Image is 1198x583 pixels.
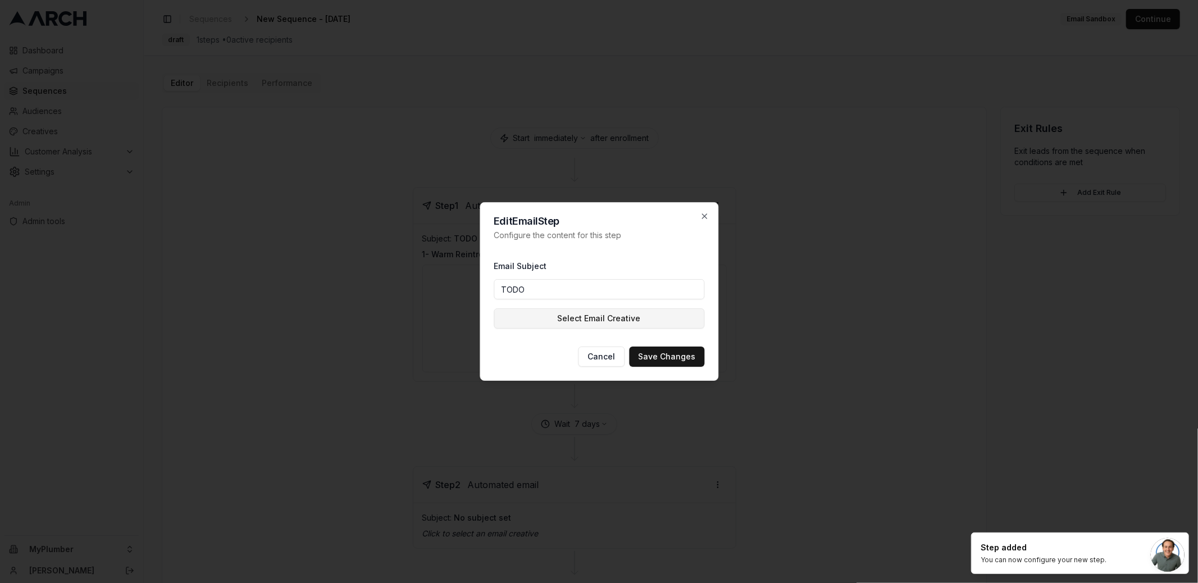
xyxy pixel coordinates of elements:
[629,347,704,367] button: Save Changes
[578,347,625,367] button: Cancel
[494,261,546,271] label: Email Subject
[494,308,704,329] button: Select Email Creative
[494,230,704,241] p: Configure the content for this step
[494,279,704,299] input: Enter email subject line
[494,216,704,226] h2: Edit Email Step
